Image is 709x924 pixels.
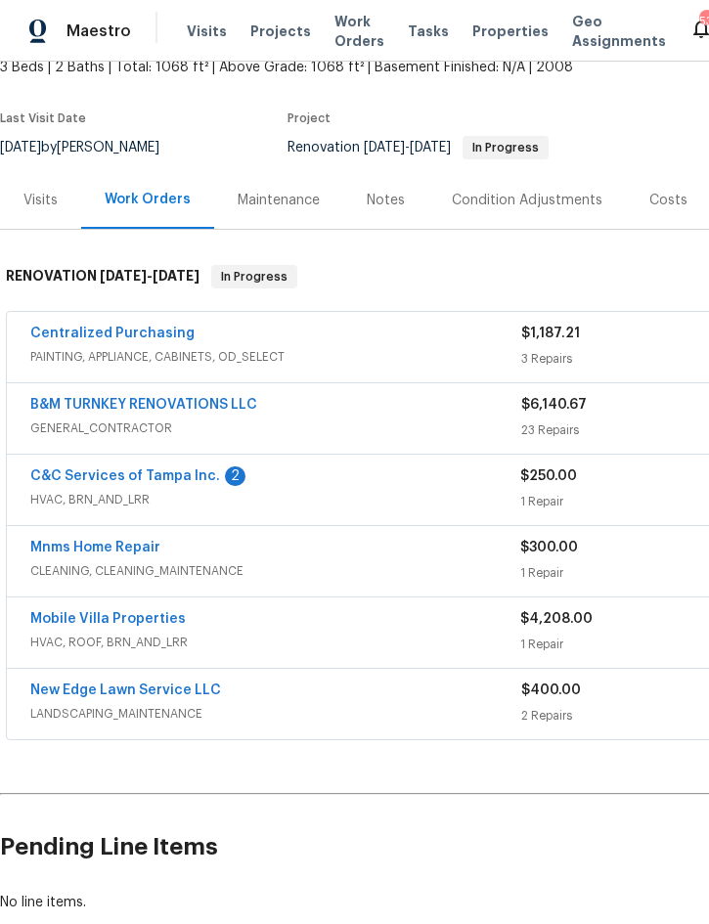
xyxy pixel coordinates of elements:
[30,683,221,697] a: New Edge Lawn Service LLC
[225,466,245,486] div: 2
[572,12,666,51] span: Geo Assignments
[520,469,577,483] span: $250.00
[66,22,131,41] span: Maestro
[105,190,191,209] div: Work Orders
[520,612,593,626] span: $4,208.00
[30,327,195,340] a: Centralized Purchasing
[472,22,549,41] span: Properties
[521,398,587,412] span: $6,140.67
[649,191,687,210] div: Costs
[521,683,581,697] span: $400.00
[238,191,320,210] div: Maintenance
[100,269,199,283] span: -
[100,269,147,283] span: [DATE]
[408,24,449,38] span: Tasks
[30,418,521,438] span: GENERAL_CONTRACTOR
[364,141,405,154] span: [DATE]
[30,704,521,724] span: LANDSCAPING_MAINTENANCE
[367,191,405,210] div: Notes
[364,141,451,154] span: -
[30,561,520,581] span: CLEANING, CLEANING_MAINTENANCE
[520,541,578,554] span: $300.00
[187,22,227,41] span: Visits
[30,612,186,626] a: Mobile Villa Properties
[30,347,521,367] span: PAINTING, APPLIANCE, CABINETS, OD_SELECT
[213,267,295,286] span: In Progress
[30,398,257,412] a: B&M TURNKEY RENOVATIONS LLC
[288,141,549,154] span: Renovation
[6,265,199,288] h6: RENOVATION
[452,191,602,210] div: Condition Adjustments
[334,12,384,51] span: Work Orders
[30,541,160,554] a: Mnms Home Repair
[23,191,58,210] div: Visits
[465,142,547,154] span: In Progress
[288,112,331,124] span: Project
[30,469,220,483] a: C&C Services of Tampa Inc.
[153,269,199,283] span: [DATE]
[410,141,451,154] span: [DATE]
[521,327,580,340] span: $1,187.21
[30,633,520,652] span: HVAC, ROOF, BRN_AND_LRR
[30,490,520,509] span: HVAC, BRN_AND_LRR
[250,22,311,41] span: Projects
